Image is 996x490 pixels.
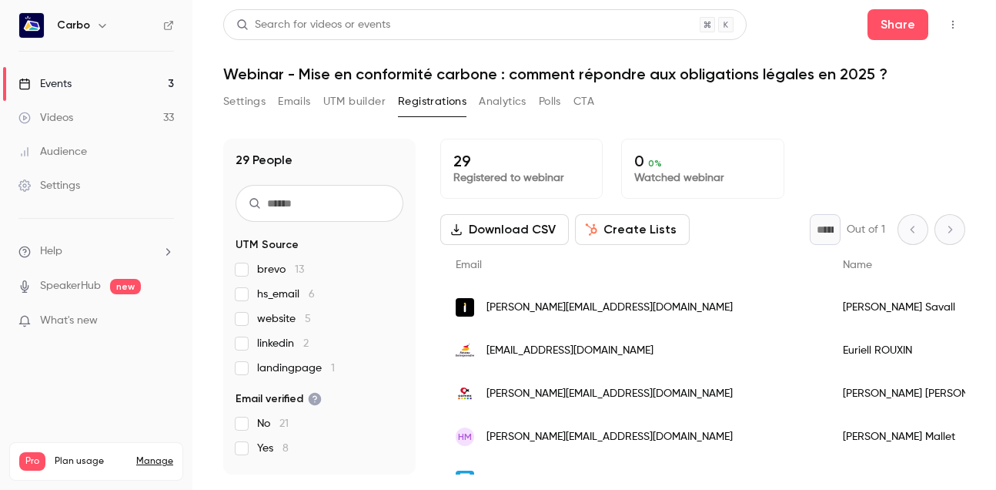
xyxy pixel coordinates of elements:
div: Audience [18,144,87,159]
span: 0 % [648,158,662,169]
iframe: Noticeable Trigger [155,314,174,328]
button: Polls [539,89,561,114]
a: SpeakerHub [40,278,101,294]
span: Help [40,243,62,260]
button: Analytics [479,89,526,114]
a: Manage [136,455,173,468]
span: What's new [40,313,98,329]
p: Out of 1 [847,222,885,237]
span: Plan usage [55,455,127,468]
div: Videos [18,110,73,126]
span: Member type [236,472,306,487]
button: UTM builder [323,89,386,114]
img: essec.edu [456,471,474,489]
button: Download CSV [440,214,569,245]
span: brevo [257,262,304,277]
span: Yes [257,441,289,456]
span: 2 [303,338,309,349]
span: 8 [282,443,289,454]
span: 13 [295,264,304,275]
button: Settings [223,89,266,114]
img: reseau-entreprendre.org [456,341,474,360]
img: comex.fr [456,384,474,403]
span: Email verified [236,391,322,407]
p: 29 [453,152,590,170]
span: website [257,311,311,327]
span: No [257,416,289,431]
span: 5 [305,314,311,324]
span: hs_email [257,287,315,302]
span: 6 [309,289,315,300]
span: [PERSON_NAME][EMAIL_ADDRESS][DOMAIN_NAME] [486,429,733,445]
div: Settings [18,178,80,193]
h6: Carbo [57,18,90,33]
p: Watched webinar [634,170,770,186]
img: Carbo [19,13,44,38]
p: 0 [634,152,770,170]
div: Search for videos or events [236,17,390,33]
h1: 29 People [236,151,292,169]
span: 1 [331,363,335,374]
span: new [110,279,141,294]
span: [PERSON_NAME][EMAIL_ADDRESS][DOMAIN_NAME] [486,386,733,402]
span: [PERSON_NAME][EMAIL_ADDRESS][DOMAIN_NAME] [486,300,733,316]
span: Name [843,260,872,270]
span: landingpage [257,361,335,376]
li: help-dropdown-opener [18,243,174,260]
h1: Webinar - Mise en conformité carbone : comment répondre aux obligations légales en 2025 ? [223,65,965,83]
span: UTM Source [236,237,299,253]
button: Emails [278,89,310,114]
button: CTA [573,89,594,114]
button: Share [867,9,928,40]
button: Create Lists [575,214,690,245]
span: Pro [19,452,45,471]
img: innotechdigital.com [456,298,474,317]
span: linkedin [257,336,309,351]
span: [EMAIL_ADDRESS][DOMAIN_NAME] [486,343,653,359]
span: [PERSON_NAME][EMAIL_ADDRESS][PERSON_NAME][DOMAIN_NAME] [486,472,812,488]
div: Events [18,76,72,92]
span: 21 [279,418,289,429]
span: Email [456,260,482,270]
button: Registrations [398,89,466,114]
p: Registered to webinar [453,170,590,186]
span: HM [458,430,472,444]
